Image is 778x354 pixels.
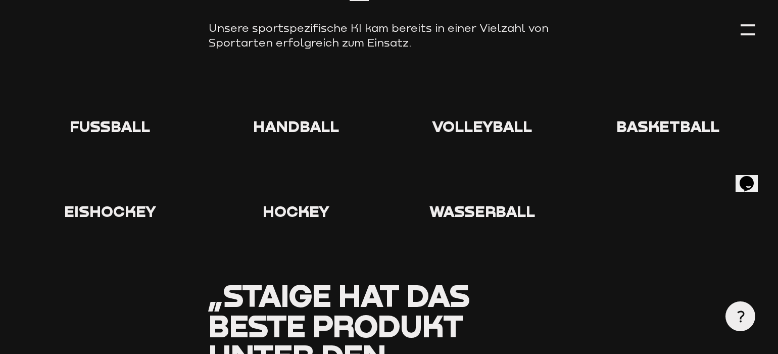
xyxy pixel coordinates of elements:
[736,162,768,192] iframe: chat widget
[64,202,156,220] span: Eishockey
[432,117,532,136] span: Volleyball
[253,117,339,136] span: Handball
[70,117,150,136] span: Fußball
[429,202,535,220] span: Wasserball
[209,21,569,51] p: Unsere sportspezifische KI kam bereits in einer Vielzahl von Sportarten erfolgreich zum Einsatz.
[263,202,329,220] span: Hockey
[616,117,719,136] span: Basketball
